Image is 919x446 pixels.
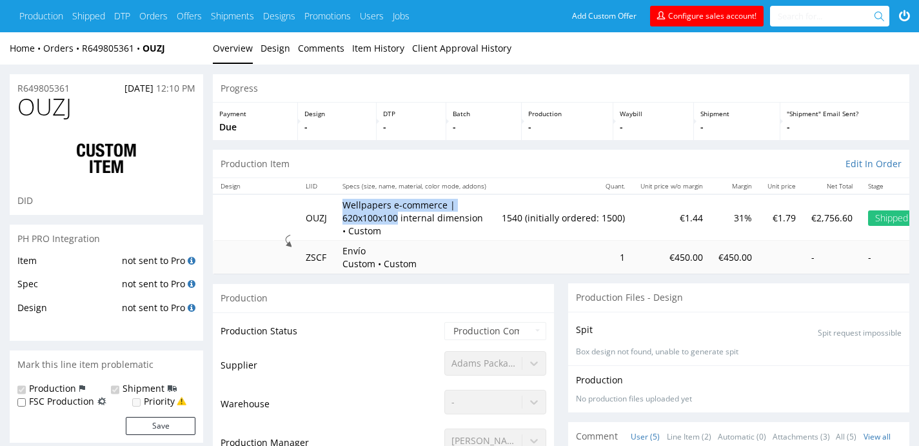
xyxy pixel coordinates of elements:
[263,10,295,23] a: Designs
[79,382,85,395] img: icon-production-flag.svg
[845,157,902,170] a: Edit In Order
[19,10,63,23] a: Production
[119,253,195,277] td: not sent to Pro
[576,347,902,358] p: Box design not found, unable to generate spit
[528,109,606,118] p: Production
[804,241,860,274] td: -
[10,350,203,379] div: Mark this line item problematic
[668,10,756,21] span: Configure sales account!
[700,109,774,118] p: Shipment
[188,301,195,314] a: Search for OUZJ design in PH Pro
[97,395,106,408] img: icon-fsc-production-flag.svg
[787,109,903,118] p: "Shipment" Email Sent?
[760,194,804,241] td: €1.79
[576,323,593,336] p: Spit
[711,178,760,194] th: Margin
[72,10,105,23] a: Shipped
[213,178,298,194] th: Design
[221,157,290,170] p: Production Item
[221,389,441,427] td: Warehouse
[298,32,344,64] a: Comments
[213,283,554,312] div: Production
[139,10,168,23] a: Orders
[55,133,158,185] img: ico-item-custom-a8f9c3db6a5631ce2f509e228e8b95abde266dc4376634de7b166047de09ff05.png
[114,10,130,23] a: DTP
[119,276,195,300] td: not sent to Pro
[804,178,860,194] th: Net Total
[211,10,254,23] a: Shipments
[213,74,909,103] div: Progress
[17,253,119,277] td: Item
[778,6,876,26] input: Search for...
[360,10,384,23] a: Users
[29,395,94,408] label: FSC Production
[82,42,143,54] a: R649805361
[650,6,764,26] a: Configure sales account!
[494,194,633,241] td: 1540 (initially ordered: 1500)
[124,82,153,94] span: [DATE]
[221,350,441,389] td: Supplier
[576,394,902,405] div: No production files uploaded yet
[633,241,711,274] td: €450.00
[29,382,76,395] label: Production
[17,94,72,120] span: OUZJ
[620,121,687,134] p: -
[393,10,410,23] a: Jobs
[453,109,515,118] p: Batch
[383,109,440,118] p: DTP
[711,241,760,274] td: €450.00
[17,194,33,207] span: DID
[787,121,903,134] p: -
[188,254,195,267] a: Search for OUZJ item in PH Pro
[17,300,119,324] td: Design
[494,178,633,194] th: Quant.
[633,194,711,241] td: €1.44
[633,178,711,194] th: Unit price w/o margin
[342,245,439,270] p: Envío Custom • Custom
[119,300,195,324] td: not sent to Pro
[818,328,902,339] p: Spit request impossible
[620,109,687,118] p: Waybill
[412,32,511,64] a: Client Approval History
[304,121,370,134] p: -
[304,10,351,23] a: Promotions
[298,241,335,274] td: ZSCF
[188,278,195,290] a: Search for OUZJ spec in PH Pro
[177,10,202,23] a: Offers
[261,32,290,64] a: Design
[868,210,915,226] div: Shipped
[383,121,440,134] p: -
[304,109,370,118] p: Design
[711,194,760,241] td: 31%
[10,225,203,253] div: PH PRO Integration
[494,241,633,274] td: 1
[568,283,909,312] div: Production Files - Design
[126,417,195,435] button: Save
[352,32,404,64] a: Item History
[177,396,186,406] img: yellow_warning_triangle.png
[123,382,164,395] label: Shipment
[760,178,804,194] th: Unit price
[342,199,486,237] p: Wellpapers e-commerce | 620x100x100 internal dimension • Custom
[528,121,606,134] p: -
[17,82,70,95] a: R649805361
[565,6,644,26] a: Add Custom Offer
[804,194,860,241] td: €2,756.60
[219,109,291,118] p: Payment
[221,321,441,350] td: Production Status
[219,121,291,134] p: Due
[17,276,119,300] td: Spec
[10,42,43,54] a: Home
[43,42,82,54] a: Orders
[298,178,335,194] th: LIID
[156,82,195,94] span: 12:10 PM
[298,194,335,241] td: OUZJ
[335,178,494,194] th: Specs (size, name, material, color mode, addons)
[168,382,177,395] img: icon-shipping-flag.svg
[213,32,253,64] a: Overview
[700,121,774,134] p: -
[143,42,165,54] a: OUZJ
[453,121,515,134] p: -
[144,395,175,408] label: Priority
